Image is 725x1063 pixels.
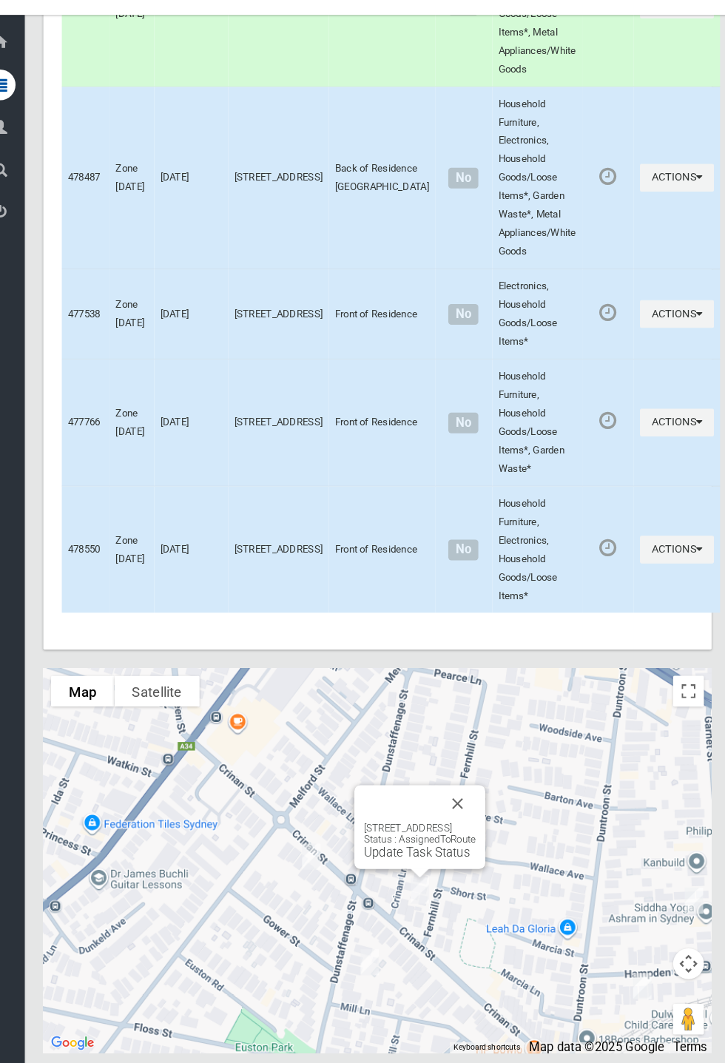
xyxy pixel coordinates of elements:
[670,998,700,1027] button: Drag Pegman onto the map to open Street View
[454,552,483,572] span: No
[83,379,129,501] td: 477766
[675,880,705,917] div: 50 Garnet Street, HURLSTONE PARK NSW 2193<br>Status : Collected<br><a href="/driver/booking/47848...
[172,292,243,379] td: [DATE]
[83,501,129,623] td: 478550
[599,550,616,570] i: Booking awaiting collection. Mark as collected or report issues to complete task.
[459,1035,523,1045] button: Keyboard shortcuts
[243,292,340,379] td: [STREET_ADDRESS]
[172,379,243,501] td: [DATE]
[670,1033,703,1047] a: Terms (opens in new tab)
[373,846,475,860] a: Update Task Status
[448,433,490,446] h4: Normal sized
[340,501,442,623] td: Front of Residence
[364,939,394,976] div: 49 Dunstaffenage Street, HURLSTONE PARK NSW 2193<br>Status : AssignedToRoute<br><a href="/driver/...
[670,683,700,712] button: Toggle fullscreen view
[448,329,490,342] h4: Normal sized
[340,292,442,379] td: Front of Residence
[340,117,442,292] td: Back of Residence [GEOGRAPHIC_DATA]
[454,195,483,215] span: No
[412,871,442,908] div: 65 Crinan Street, HURLSTONE PARK NSW 2193<br>Status : AssignedToRoute<br><a href="/driver/booking...
[69,1026,118,1045] a: Click to see this area on Google Maps
[243,501,340,623] td: [STREET_ADDRESS]
[454,28,483,48] span: No
[626,962,655,999] div: 12 Hampden Street, HURLSTONE PARK NSW 2193<br>Status : Collected<br><a href="/driver/booking/4716...
[638,10,707,32] span: Clean Up
[72,683,133,712] button: Show street map
[599,193,616,212] i: Booking awaiting collection. Mark as collected or report issues to complete task.
[454,430,483,450] span: No
[496,292,583,379] td: Electronics, Household Goods/Loose Items*
[18,13,101,35] a: Clean Up Driver
[172,117,243,292] td: [DATE]
[599,428,616,448] i: Booking awaiting collection. Mark as collected or report issues to complete task.
[69,1026,118,1045] img: Google
[445,788,481,823] button: Close
[340,379,442,501] td: Front of Residence
[129,379,172,501] td: Zone [DATE]
[645,21,692,32] small: DRIVER
[83,292,129,379] td: 477538
[129,117,172,292] td: Zone [DATE]
[18,16,101,30] span: Clean Up Driver
[448,556,490,568] h4: Normal sized
[532,1033,661,1047] span: Map data ©2025 Google
[129,292,172,379] td: Zone [DATE]
[638,426,709,453] button: Actions
[638,322,709,349] button: Actions
[129,501,172,623] td: Zone [DATE]
[670,945,700,974] button: Map camera controls
[638,548,709,576] button: Actions
[308,838,337,875] div: 98 Crinan Street, HURLSTONE PARK NSW 2193<br>Status : AssignedToRoute<br><a href="/driver/booking...
[496,379,583,501] td: Household Furniture, Household Goods/Loose Items*, Garden Waste*
[83,117,129,292] td: 478487
[373,823,481,860] div: [STREET_ADDRESS] Status : AssignedToRoute
[448,198,490,211] h4: Normal sized
[172,501,243,623] td: [DATE]
[496,117,583,292] td: Household Furniture, Electronics, Household Goods/Loose Items*, Garden Waste*, Metal Appliances/W...
[454,325,483,345] span: No
[133,683,215,712] button: Show satellite imagery
[638,191,709,218] button: Actions
[496,501,583,623] td: Household Furniture, Electronics, Household Goods/Loose Items*
[243,117,340,292] td: [STREET_ADDRESS]
[599,324,616,343] i: Booking awaiting collection. Mark as collected or report issues to complete task.
[243,379,340,501] td: [STREET_ADDRESS]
